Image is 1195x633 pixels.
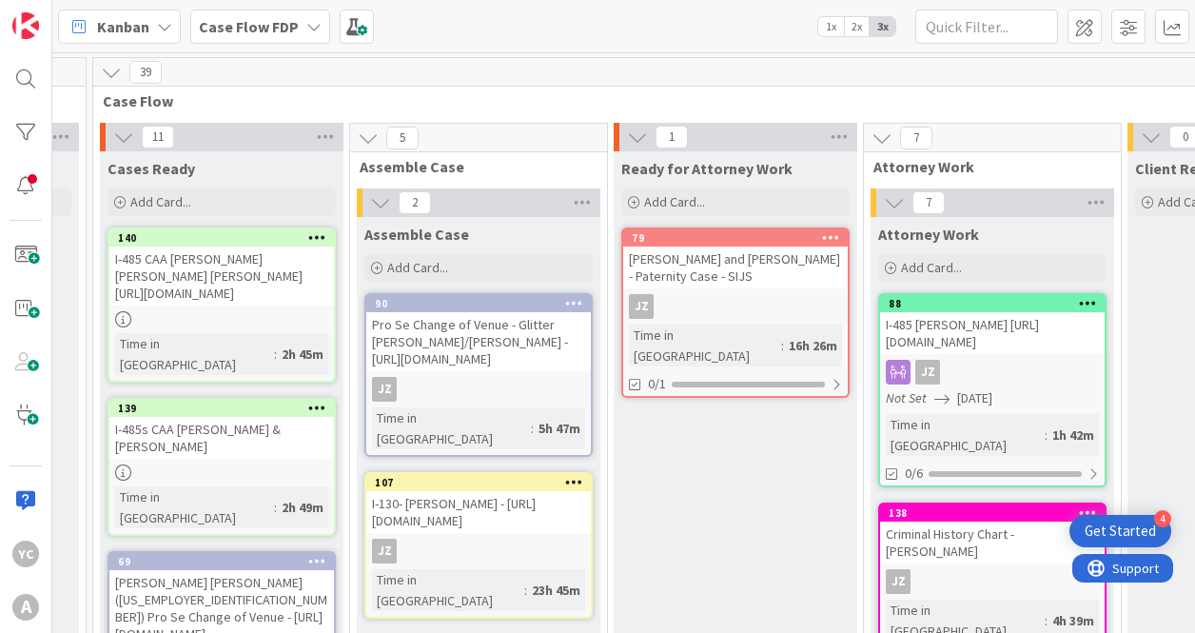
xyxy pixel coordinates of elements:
span: : [1045,425,1048,445]
div: 79 [632,231,848,245]
div: 2h 49m [277,497,328,518]
span: Add Card... [644,193,705,210]
span: 0/6 [905,464,923,484]
span: Attorney Work [878,225,979,244]
div: 1h 42m [1048,425,1099,445]
b: Case Flow FDP [199,17,299,36]
div: 107 [366,474,591,491]
span: : [781,335,784,356]
div: Time in [GEOGRAPHIC_DATA] [115,486,274,528]
div: Time in [GEOGRAPHIC_DATA] [115,333,274,375]
span: 3x [870,17,895,36]
div: A [12,594,39,621]
div: 90 [366,295,591,312]
div: 139I-485s CAA [PERSON_NAME] & [PERSON_NAME] [109,400,334,459]
span: : [1045,610,1048,631]
span: : [531,418,534,439]
input: Quick Filter... [915,10,1058,44]
span: Assemble Case [364,225,469,244]
div: 23h 45m [527,580,585,601]
div: JZ [623,294,848,319]
div: I-485 CAA [PERSON_NAME] [PERSON_NAME] [PERSON_NAME] [URL][DOMAIN_NAME] [109,247,334,306]
div: 107I-130- [PERSON_NAME] - [URL][DOMAIN_NAME] [366,474,591,533]
span: Kanban [97,15,149,38]
div: I-485 [PERSON_NAME] [URL][DOMAIN_NAME] [880,312,1105,354]
div: 140 [118,231,334,245]
i: Not Set [886,389,927,406]
div: Time in [GEOGRAPHIC_DATA] [886,414,1045,456]
span: 7 [912,191,945,214]
span: Cases Ready [108,159,195,178]
span: 7 [900,127,932,149]
div: 5h 47m [534,418,585,439]
div: 88 [889,297,1105,310]
span: : [524,580,527,601]
span: Ready for Attorney Work [621,159,793,178]
span: 0/1 [648,374,666,394]
span: : [274,344,277,365]
div: YC [12,541,39,567]
span: Assemble Case [360,157,583,176]
div: JZ [629,294,654,319]
div: 79[PERSON_NAME] and [PERSON_NAME] - Paternity Case - SIJS [623,229,848,288]
div: JZ [915,360,940,385]
div: 140 [109,229,334,247]
div: Get Started [1085,522,1156,541]
div: 2h 45m [277,344,328,365]
div: Time in [GEOGRAPHIC_DATA] [372,407,531,449]
div: Pro Se Change of Venue - Glitter [PERSON_NAME]/[PERSON_NAME] - [URL][DOMAIN_NAME] [366,312,591,371]
div: 139 [118,402,334,415]
div: JZ [372,377,397,402]
div: JZ [366,539,591,564]
div: 69 [118,555,334,568]
span: Add Card... [130,193,191,210]
span: 5 [386,127,419,149]
span: 11 [142,126,174,148]
div: Open Get Started checklist, remaining modules: 4 [1069,515,1171,547]
div: 90 [375,297,591,310]
div: 88 [880,295,1105,312]
span: [DATE] [957,388,992,408]
div: 4h 39m [1048,610,1099,631]
div: 16h 26m [784,335,842,356]
div: JZ [886,569,911,594]
div: 79 [623,229,848,247]
span: 39 [129,61,162,84]
div: 138 [880,504,1105,522]
div: 138Criminal History Chart - [PERSON_NAME] [880,504,1105,564]
div: 107 [375,476,591,489]
div: I-130- [PERSON_NAME] - [URL][DOMAIN_NAME] [366,491,591,533]
span: 2 [399,191,431,214]
div: JZ [366,377,591,402]
div: 88I-485 [PERSON_NAME] [URL][DOMAIN_NAME] [880,295,1105,354]
span: 2x [844,17,870,36]
div: Time in [GEOGRAPHIC_DATA] [372,569,524,611]
span: Support [40,3,87,26]
span: : [274,497,277,518]
span: Add Card... [901,259,962,276]
div: JZ [880,360,1105,385]
span: 1 [656,126,688,148]
span: Add Card... [387,259,448,276]
div: [PERSON_NAME] and [PERSON_NAME] - Paternity Case - SIJS [623,247,848,288]
div: Criminal History Chart - [PERSON_NAME] [880,522,1105,564]
img: Visit kanbanzone.com [12,12,39,39]
div: 69 [109,553,334,570]
div: 4 [1154,510,1171,527]
div: I-485s CAA [PERSON_NAME] & [PERSON_NAME] [109,417,334,459]
div: Time in [GEOGRAPHIC_DATA] [629,325,781,366]
span: 1x [818,17,844,36]
div: 139 [109,400,334,417]
div: 138 [889,506,1105,520]
div: JZ [372,539,397,564]
div: 140I-485 CAA [PERSON_NAME] [PERSON_NAME] [PERSON_NAME] [URL][DOMAIN_NAME] [109,229,334,306]
span: Attorney Work [873,157,1097,176]
div: JZ [880,569,1105,594]
div: 90Pro Se Change of Venue - Glitter [PERSON_NAME]/[PERSON_NAME] - [URL][DOMAIN_NAME] [366,295,591,371]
